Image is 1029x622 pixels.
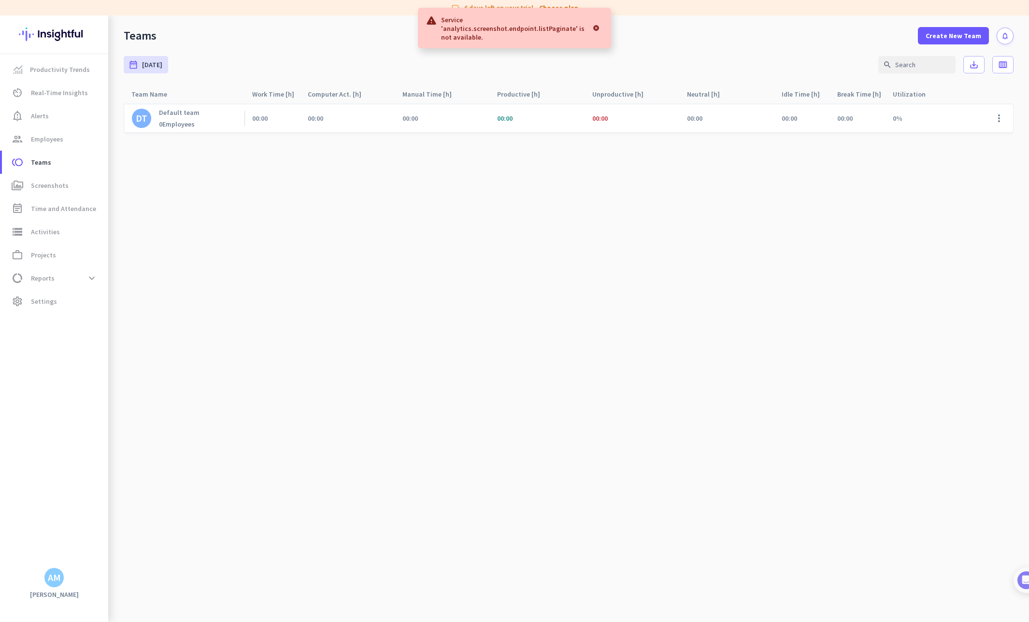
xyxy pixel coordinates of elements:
span: 00:00 [252,114,268,123]
div: Manual Time [h] [402,87,463,101]
a: menu-itemProductivity Trends [2,58,108,81]
input: Search [878,56,956,73]
span: [DATE] [142,60,162,70]
span: Employees [31,133,63,145]
a: Choose plan [539,3,578,13]
div: AM [48,573,61,582]
div: Work Time [h] [252,87,300,101]
i: data_usage [12,272,23,284]
div: Productive [h] [497,87,552,101]
span: 00:00 [687,114,702,123]
b: 0 [159,120,162,128]
span: Time and Attendance [31,203,96,214]
a: groupEmployees [2,127,108,151]
a: event_noteTime and Attendance [2,197,108,220]
i: perm_media [12,180,23,191]
span: Reports [31,272,55,284]
span: Create New Team [926,31,981,41]
i: date_range [129,60,138,70]
button: notifications [997,28,1014,44]
p: Default team [159,108,200,117]
i: search [883,60,892,69]
div: Employees [159,120,200,128]
a: storageActivities [2,220,108,243]
div: 00:00 [837,114,853,123]
span: Activities [31,226,60,238]
span: Teams [31,156,51,168]
div: Team Name [131,87,179,101]
button: more_vert [987,107,1011,130]
span: 00:00 [308,114,323,123]
span: Alerts [31,110,49,122]
i: notifications [1001,32,1009,40]
span: 00:00 [402,114,418,123]
button: save_alt [963,56,985,73]
span: Projects [31,249,56,261]
a: av_timerReal-Time Insights [2,81,108,104]
i: storage [12,226,23,238]
div: Computer Act. [h] [308,87,373,101]
span: Productivity Trends [30,64,90,75]
div: Teams [124,28,157,43]
a: work_outlineProjects [2,243,108,267]
button: expand_more [83,269,100,287]
i: settings [12,296,23,307]
div: DT [136,113,147,123]
span: 00:00 [592,114,608,123]
div: 0% [885,104,980,132]
i: group [12,133,23,145]
i: save_alt [969,60,979,70]
span: Screenshots [31,180,69,191]
button: Create New Team [918,27,989,44]
i: work_outline [12,249,23,261]
span: 00:00 [782,114,797,123]
a: perm_mediaScreenshots [2,174,108,197]
button: calendar_view_week [992,56,1014,73]
i: label [451,3,460,13]
i: av_timer [12,87,23,99]
a: notification_importantAlerts [2,104,108,127]
div: Utilization [893,87,937,101]
i: calendar_view_week [998,60,1008,70]
a: DTDefault team0Employees [132,108,200,128]
a: settingsSettings [2,290,108,313]
div: Neutral [h] [687,87,731,101]
img: menu-item [14,65,22,74]
span: Real-Time Insights [31,87,88,99]
i: toll [12,156,23,168]
span: 00:00 [497,114,513,123]
img: Insightful logo [19,15,89,53]
div: Unproductive [h] [592,87,655,101]
a: data_usageReportsexpand_more [2,267,108,290]
div: Break Time [h] [837,87,885,101]
span: Settings [31,296,57,307]
div: Idle Time [h] [782,87,829,101]
p: Service 'analytics.screenshot.endpoint.listPaginate' is not available. [441,14,589,42]
i: notification_important [12,110,23,122]
a: tollTeams [2,151,108,174]
i: event_note [12,203,23,214]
